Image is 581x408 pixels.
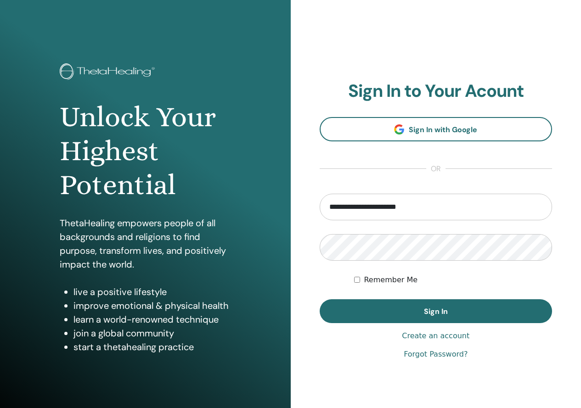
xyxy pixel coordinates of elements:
p: ThetaHealing empowers people of all backgrounds and religions to find purpose, transform lives, a... [60,216,231,271]
a: Sign In with Google [320,117,553,141]
span: or [426,163,446,174]
li: join a global community [73,326,231,340]
li: learn a world-renowned technique [73,313,231,326]
a: Forgot Password? [404,349,468,360]
li: live a positive lifestyle [73,285,231,299]
div: Keep me authenticated indefinitely or until I manually logout [354,274,552,285]
button: Sign In [320,299,553,323]
label: Remember Me [364,274,417,285]
h1: Unlock Your Highest Potential [60,100,231,202]
li: improve emotional & physical health [73,299,231,313]
li: start a thetahealing practice [73,340,231,354]
span: Sign In with Google [409,125,477,134]
a: Create an account [402,330,469,341]
h2: Sign In to Your Acount [320,81,553,102]
span: Sign In [424,307,448,316]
